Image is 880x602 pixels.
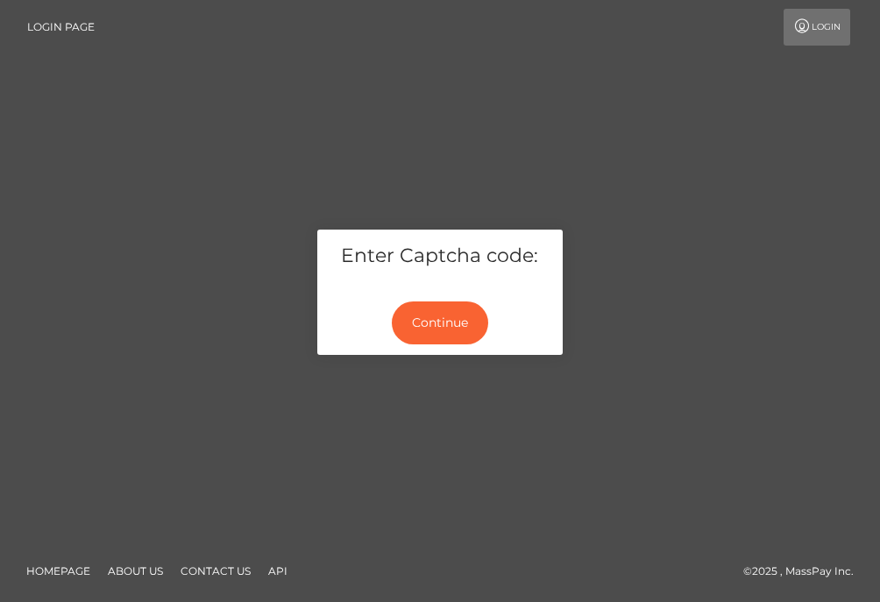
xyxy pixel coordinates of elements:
a: Contact Us [174,557,258,584]
a: About Us [101,557,170,584]
a: API [261,557,295,584]
div: © 2025 , MassPay Inc. [743,562,867,581]
a: Login Page [27,9,95,46]
h5: Enter Captcha code: [330,243,550,270]
button: Continue [392,301,488,344]
a: Login [784,9,850,46]
a: Homepage [19,557,97,584]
